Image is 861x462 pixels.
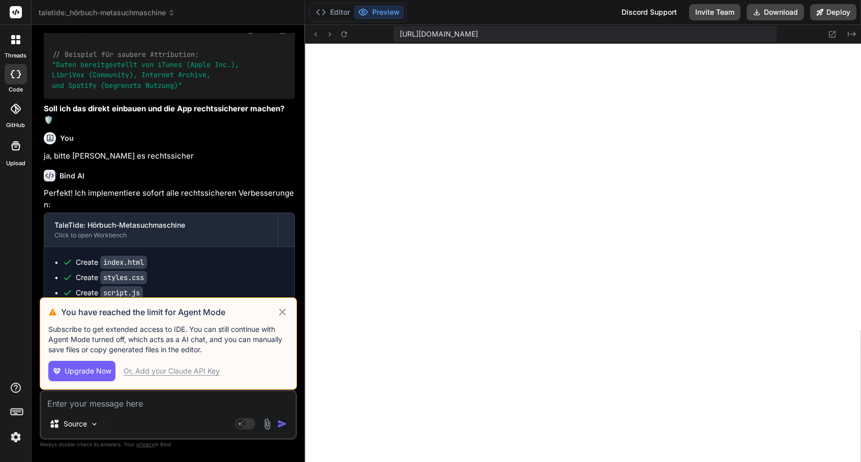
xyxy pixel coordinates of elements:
[6,121,25,130] label: GitHub
[40,440,297,449] p: Always double-check its answers. Your in Bind
[44,104,286,125] strong: Soll ich das direkt einbauen und die App rechtssicherer machen? 🛡️
[90,420,99,428] img: Pick Models
[7,428,24,446] img: settings
[76,288,143,298] div: Create
[100,271,147,284] code: styles.css
[5,51,26,60] label: threads
[52,60,243,90] span: "Daten bereitgestellt von iTunes (Apple Inc.), LibriVox (Community), Internet Archive, und Spotif...
[61,306,277,318] h3: You have reached the limit for Agent Mode
[689,4,740,20] button: Invite Team
[9,85,23,94] label: code
[48,324,288,355] p: Subscribe to get extended access to IDE. You can still continue with Agent Mode turned off, which...
[76,272,147,283] div: Create
[615,4,683,20] div: Discord Support
[400,29,478,39] span: [URL][DOMAIN_NAME]
[60,133,74,143] h6: You
[100,256,147,269] code: index.html
[54,220,268,230] div: TaleTide: Hörbuch-Metasuchmaschine
[124,366,220,376] div: Or, Add your Claude API Key
[100,286,143,299] code: script.js
[810,4,856,20] button: Deploy
[44,150,295,162] p: ja, bitte [PERSON_NAME] es rechtssicher
[52,50,199,59] span: // Beispiel für saubere Attribution:
[261,418,273,430] img: attachment
[354,5,404,19] button: Preview
[64,419,87,429] p: Source
[136,441,155,447] span: privacy
[48,361,115,381] button: Upgrade Now
[747,4,804,20] button: Download
[312,5,354,19] button: Editor
[44,213,278,247] button: TaleTide: Hörbuch-MetasuchmaschineClick to open Workbench
[6,159,25,168] label: Upload
[44,188,295,210] p: Perfekt! Ich implementiere sofort alle rechtssicheren Verbesserungen:
[277,419,287,429] img: icon
[76,257,147,267] div: Create
[39,8,175,18] span: taletide:_hörbuch-metasuchmaschine
[65,366,111,376] span: Upgrade Now
[305,44,861,462] iframe: Preview
[54,231,268,239] div: Click to open Workbench
[60,171,84,181] h6: Bind AI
